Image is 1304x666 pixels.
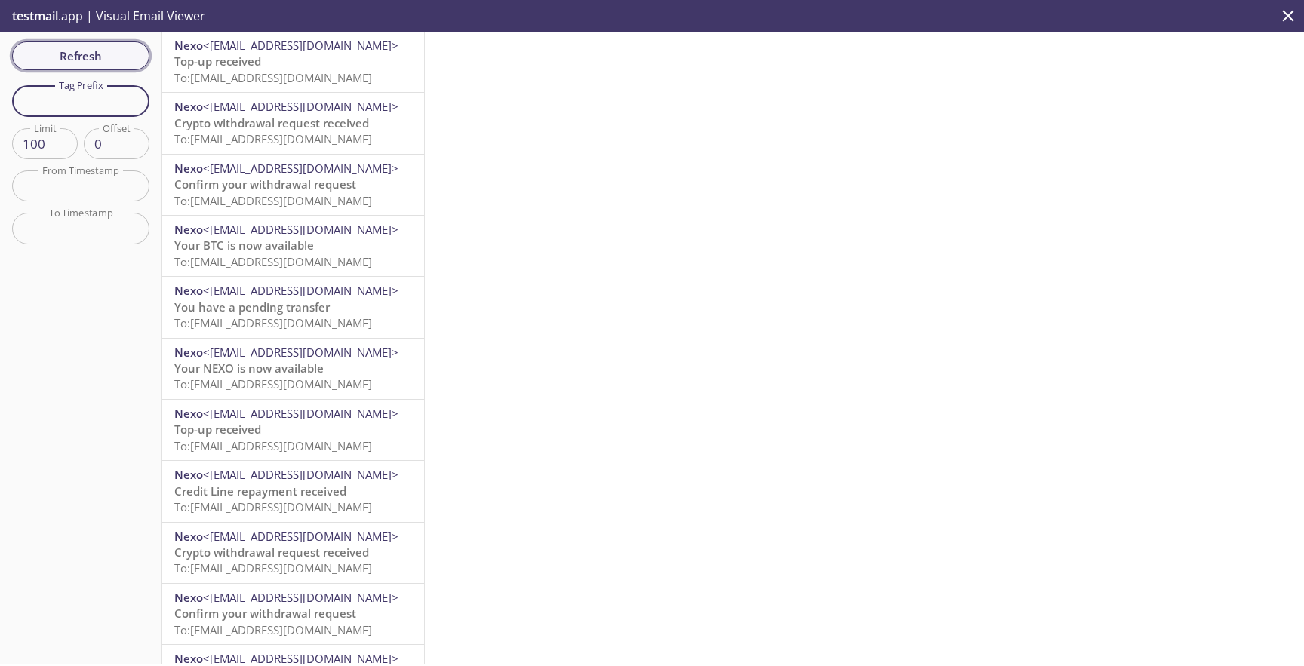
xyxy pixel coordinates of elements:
span: Nexo [174,345,203,360]
span: Nexo [174,467,203,482]
div: Nexo<[EMAIL_ADDRESS][DOMAIN_NAME]>Top-up receivedTo:[EMAIL_ADDRESS][DOMAIN_NAME] [162,400,424,460]
span: To: [EMAIL_ADDRESS][DOMAIN_NAME] [174,254,372,269]
div: Nexo<[EMAIL_ADDRESS][DOMAIN_NAME]>Your NEXO is now availableTo:[EMAIL_ADDRESS][DOMAIN_NAME] [162,339,424,399]
span: Nexo [174,38,203,53]
span: <[EMAIL_ADDRESS][DOMAIN_NAME]> [203,222,398,237]
span: Nexo [174,161,203,176]
span: To: [EMAIL_ADDRESS][DOMAIN_NAME] [174,499,372,514]
span: <[EMAIL_ADDRESS][DOMAIN_NAME]> [203,283,398,298]
span: Confirm your withdrawal request [174,606,356,621]
span: <[EMAIL_ADDRESS][DOMAIN_NAME]> [203,529,398,544]
span: Nexo [174,406,203,421]
span: To: [EMAIL_ADDRESS][DOMAIN_NAME] [174,193,372,208]
div: Nexo<[EMAIL_ADDRESS][DOMAIN_NAME]>Crypto withdrawal request receivedTo:[EMAIL_ADDRESS][DOMAIN_NAME] [162,93,424,153]
span: <[EMAIL_ADDRESS][DOMAIN_NAME]> [203,99,398,114]
span: testmail [12,8,58,24]
span: To: [EMAIL_ADDRESS][DOMAIN_NAME] [174,622,372,637]
span: To: [EMAIL_ADDRESS][DOMAIN_NAME] [174,376,372,391]
span: Top-up received [174,422,261,437]
span: Confirm your withdrawal request [174,176,356,192]
span: <[EMAIL_ADDRESS][DOMAIN_NAME]> [203,161,398,176]
span: Nexo [174,222,203,237]
span: Nexo [174,283,203,298]
span: Nexo [174,99,203,114]
span: Your BTC is now available [174,238,314,253]
span: <[EMAIL_ADDRESS][DOMAIN_NAME]> [203,467,398,482]
span: To: [EMAIL_ADDRESS][DOMAIN_NAME] [174,131,372,146]
div: Nexo<[EMAIL_ADDRESS][DOMAIN_NAME]>Credit Line repayment receivedTo:[EMAIL_ADDRESS][DOMAIN_NAME] [162,461,424,521]
div: Nexo<[EMAIL_ADDRESS][DOMAIN_NAME]>Top-up receivedTo:[EMAIL_ADDRESS][DOMAIN_NAME] [162,32,424,92]
span: Credit Line repayment received [174,483,346,499]
span: Your NEXO is now available [174,361,324,376]
span: Nexo [174,651,203,666]
span: Crypto withdrawal request received [174,115,369,130]
span: <[EMAIL_ADDRESS][DOMAIN_NAME]> [203,345,398,360]
span: Nexo [174,590,203,605]
span: To: [EMAIL_ADDRESS][DOMAIN_NAME] [174,315,372,330]
span: <[EMAIL_ADDRESS][DOMAIN_NAME]> [203,590,398,605]
div: Nexo<[EMAIL_ADDRESS][DOMAIN_NAME]>You have a pending transferTo:[EMAIL_ADDRESS][DOMAIN_NAME] [162,277,424,337]
span: Nexo [174,529,203,544]
span: <[EMAIL_ADDRESS][DOMAIN_NAME]> [203,651,398,666]
button: Refresh [12,41,149,70]
span: <[EMAIL_ADDRESS][DOMAIN_NAME]> [203,38,398,53]
span: To: [EMAIL_ADDRESS][DOMAIN_NAME] [174,560,372,575]
div: Nexo<[EMAIL_ADDRESS][DOMAIN_NAME]>Confirm your withdrawal requestTo:[EMAIL_ADDRESS][DOMAIN_NAME] [162,155,424,215]
div: Nexo<[EMAIL_ADDRESS][DOMAIN_NAME]>Confirm your withdrawal requestTo:[EMAIL_ADDRESS][DOMAIN_NAME] [162,584,424,644]
span: <[EMAIL_ADDRESS][DOMAIN_NAME]> [203,406,398,421]
span: Refresh [24,46,137,66]
span: Top-up received [174,54,261,69]
span: Crypto withdrawal request received [174,545,369,560]
div: Nexo<[EMAIL_ADDRESS][DOMAIN_NAME]>Crypto withdrawal request receivedTo:[EMAIL_ADDRESS][DOMAIN_NAME] [162,523,424,583]
div: Nexo<[EMAIL_ADDRESS][DOMAIN_NAME]>Your BTC is now availableTo:[EMAIL_ADDRESS][DOMAIN_NAME] [162,216,424,276]
span: You have a pending transfer [174,299,330,315]
span: To: [EMAIL_ADDRESS][DOMAIN_NAME] [174,438,372,453]
span: To: [EMAIL_ADDRESS][DOMAIN_NAME] [174,70,372,85]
